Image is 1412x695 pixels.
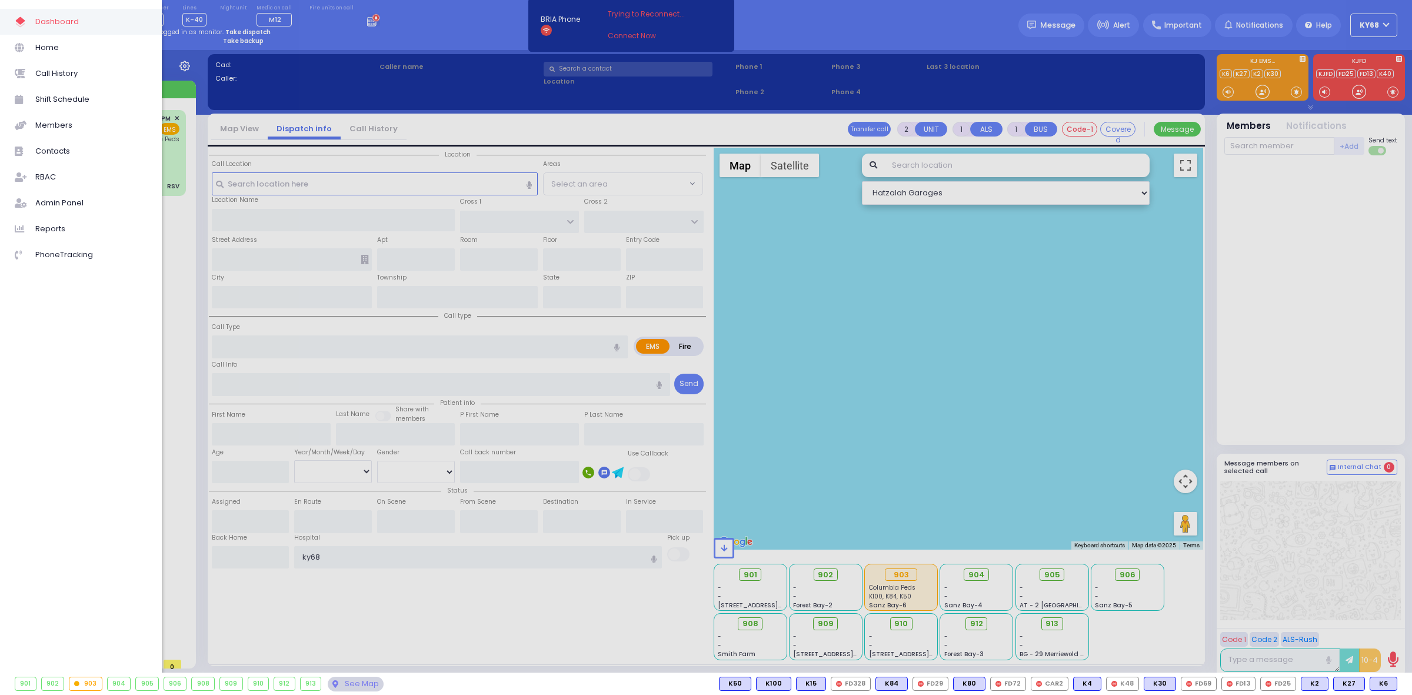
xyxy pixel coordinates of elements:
img: red-radio-icon.svg [836,681,842,687]
img: red-radio-icon.svg [1036,681,1042,687]
div: K6 [1370,677,1397,691]
div: BLS [1073,677,1101,691]
span: Call History [35,66,147,81]
div: BLS [1144,677,1176,691]
div: BLS [796,677,826,691]
div: K48 [1106,677,1139,691]
div: 903 [69,677,102,690]
div: 909 [220,677,242,690]
div: CAR2 [1031,677,1068,691]
div: 901 [15,677,36,690]
span: Home [35,40,147,55]
div: K4 [1073,677,1101,691]
img: red-radio-icon.svg [918,681,924,687]
img: red-radio-icon.svg [1111,681,1117,687]
span: Shift Schedule [35,92,147,107]
img: red-radio-icon.svg [1186,681,1192,687]
div: FD69 [1181,677,1217,691]
img: red-radio-icon.svg [995,681,1001,687]
div: BLS [719,677,751,691]
div: K15 [796,677,826,691]
div: FD328 [831,677,871,691]
div: FD72 [990,677,1026,691]
span: Dashboard [35,14,147,29]
div: BLS [1333,677,1365,691]
div: BLS [875,677,908,691]
div: 906 [164,677,187,690]
div: K80 [953,677,985,691]
div: 904 [108,677,131,690]
div: BLS [1370,677,1397,691]
div: 902 [42,677,64,690]
span: Admin Panel [35,195,147,211]
div: FD29 [913,677,948,691]
div: 912 [274,677,295,690]
div: 905 [136,677,158,690]
span: PhoneTracking [35,247,147,262]
img: red-radio-icon.svg [1227,681,1233,687]
div: 910 [248,677,269,690]
div: FD13 [1221,677,1256,691]
div: 908 [192,677,214,690]
img: red-radio-icon.svg [1266,681,1271,687]
div: K2 [1301,677,1328,691]
div: K50 [719,677,751,691]
span: Members [35,118,147,133]
div: 913 [301,677,321,690]
span: RBAC [35,169,147,185]
div: BLS [953,677,985,691]
div: BLS [756,677,791,691]
div: K100 [756,677,791,691]
span: Reports [35,221,147,237]
div: BLS [1301,677,1328,691]
div: See map [328,677,383,691]
div: FD25 [1260,677,1296,691]
span: Contacts [35,144,147,159]
div: K30 [1144,677,1176,691]
div: K84 [875,677,908,691]
div: K27 [1333,677,1365,691]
